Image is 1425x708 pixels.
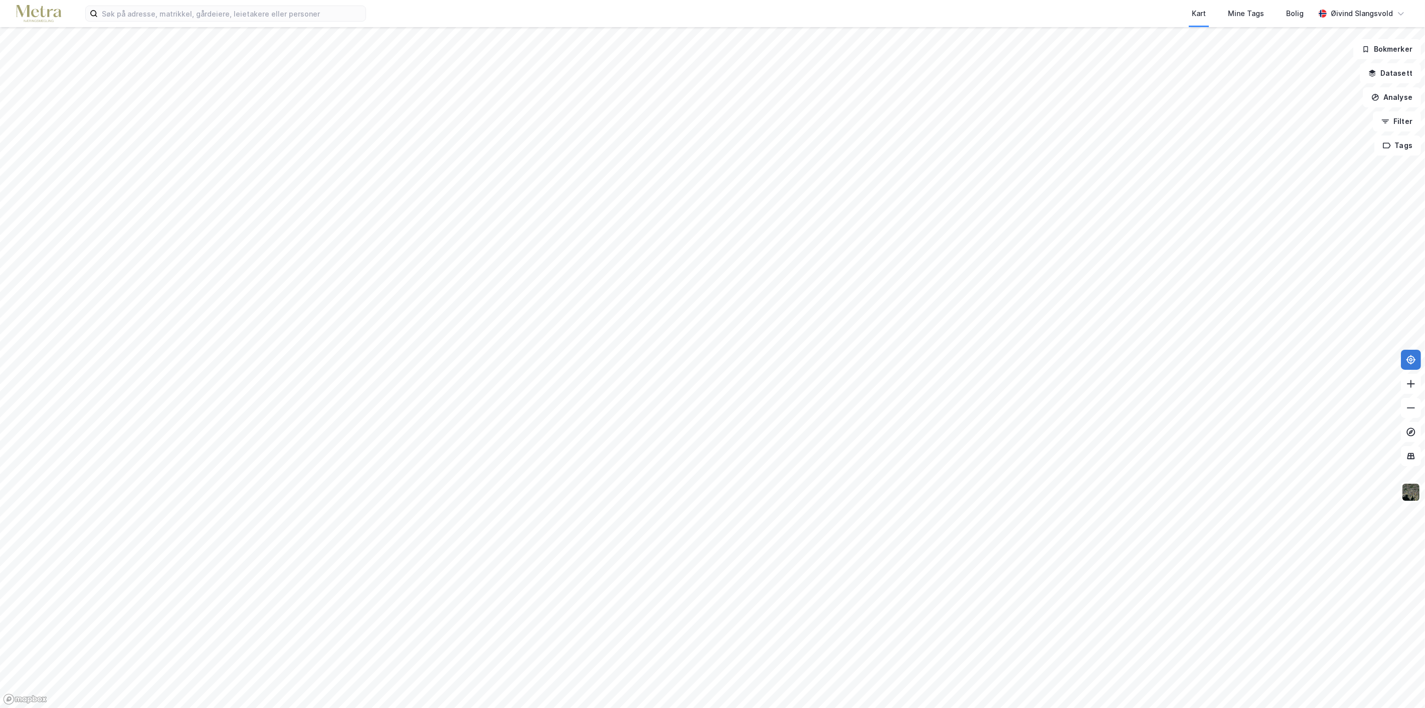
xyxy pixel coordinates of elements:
div: Bolig [1286,8,1304,20]
button: Analyse [1363,87,1421,107]
button: Tags [1374,135,1421,156]
div: Øivind Slangsvold [1331,8,1393,20]
a: Mapbox homepage [3,693,47,705]
button: Datasett [1360,63,1421,83]
button: Bokmerker [1353,39,1421,59]
button: Filter [1373,111,1421,131]
iframe: Chat Widget [1375,660,1425,708]
img: metra-logo.256734c3b2bbffee19d4.png [16,5,61,23]
div: Mine Tags [1228,8,1264,20]
img: 9k= [1401,483,1420,502]
div: Kart [1192,8,1206,20]
input: Søk på adresse, matrikkel, gårdeiere, leietakere eller personer [98,6,366,21]
div: Kontrollprogram for chat [1375,660,1425,708]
